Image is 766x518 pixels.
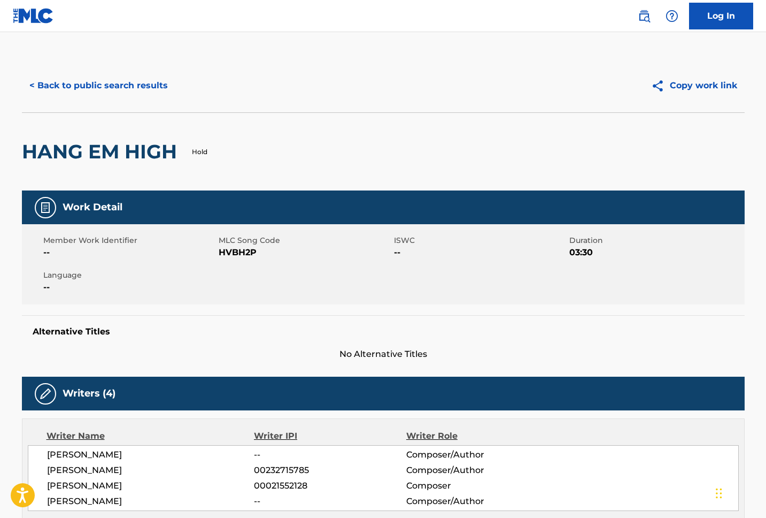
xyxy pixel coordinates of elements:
div: Writer Name [47,430,254,443]
span: -- [43,246,216,259]
span: HVBH2P [219,246,391,259]
span: No Alternative Titles [22,348,745,361]
img: Work Detail [39,201,52,214]
span: Composer [406,479,545,492]
span: Language [43,270,216,281]
span: Duration [569,235,742,246]
h5: Alternative Titles [33,326,734,337]
span: -- [254,495,406,508]
span: -- [43,281,216,294]
img: MLC Logo [13,8,54,24]
span: Member Work Identifier [43,235,216,246]
span: -- [394,246,567,259]
span: Composer/Author [406,495,545,508]
img: Writers [39,387,52,400]
div: Writer IPI [254,430,406,443]
img: search [638,10,651,22]
span: 00232715785 [254,464,406,477]
a: Public Search [633,5,655,27]
span: 03:30 [569,246,742,259]
h2: HANG EM HIGH [22,140,182,164]
img: help [666,10,678,22]
span: [PERSON_NAME] [47,479,254,492]
span: Composer/Author [406,448,545,461]
button: Copy work link [644,72,745,99]
span: ISWC [394,235,567,246]
a: Log In [689,3,753,29]
span: Composer/Author [406,464,545,477]
iframe: Chat Widget [713,467,766,518]
span: [PERSON_NAME] [47,448,254,461]
div: Help [661,5,683,27]
p: Hold [192,147,207,157]
img: Copy work link [651,79,670,93]
h5: Work Detail [63,201,122,214]
span: [PERSON_NAME] [47,495,254,508]
button: < Back to public search results [22,72,175,99]
span: MLC Song Code [219,235,391,246]
span: -- [254,448,406,461]
div: Drag [716,477,722,509]
h5: Writers (4) [63,387,115,400]
div: Writer Role [406,430,545,443]
span: 00021552128 [254,479,406,492]
span: [PERSON_NAME] [47,464,254,477]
